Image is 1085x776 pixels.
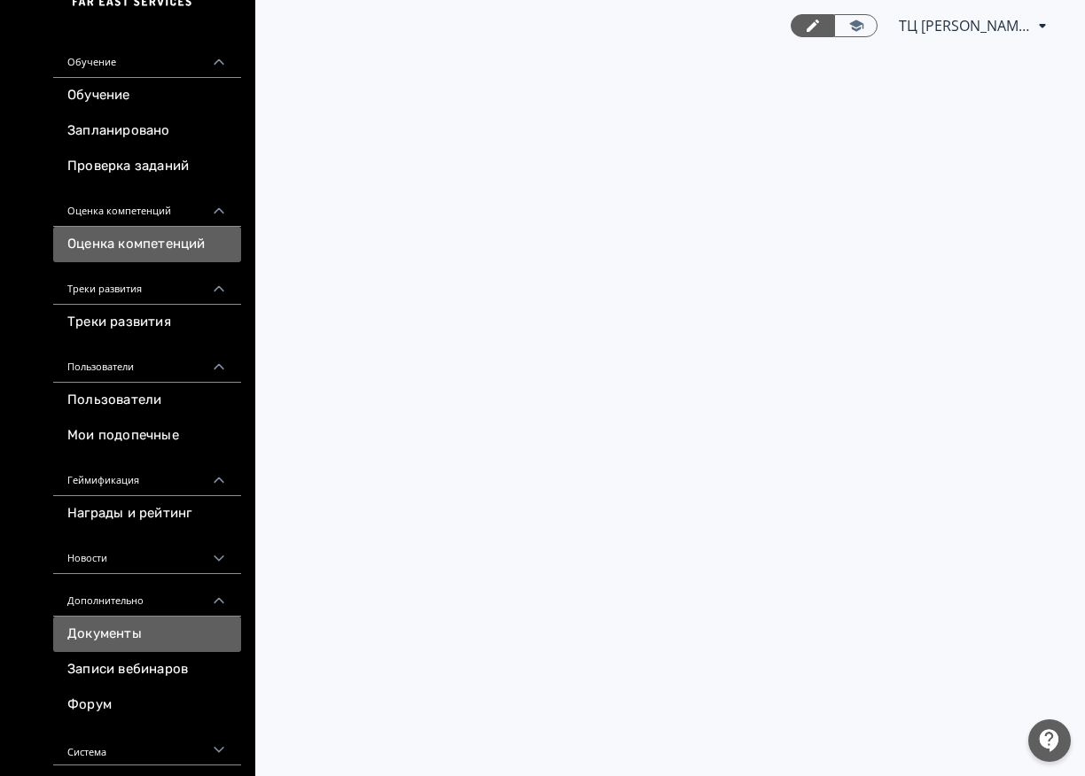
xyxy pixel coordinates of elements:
a: Проверка заданий [53,149,241,184]
a: Треки развития [53,305,241,340]
a: Оценка компетенций [53,227,241,262]
div: Треки развития [53,262,241,305]
a: Записи вебинаров [53,652,241,687]
span: ТЦ Ривьера Липецк СИН 6412203 [899,15,1032,36]
div: Дополнительно [53,574,241,617]
div: Система [53,723,241,765]
div: Геймификация [53,454,241,496]
a: Документы [53,617,241,652]
div: Новости [53,532,241,574]
a: Переключиться в режим ученика [834,14,878,37]
a: Форум [53,687,241,723]
a: Запланировано [53,113,241,149]
div: Оценка компетенций [53,184,241,227]
div: Пользователи [53,340,241,383]
a: Мои подопечные [53,418,241,454]
a: Награды и рейтинг [53,496,241,532]
a: Обучение [53,78,241,113]
a: Пользователи [53,383,241,418]
div: Обучение [53,35,241,78]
